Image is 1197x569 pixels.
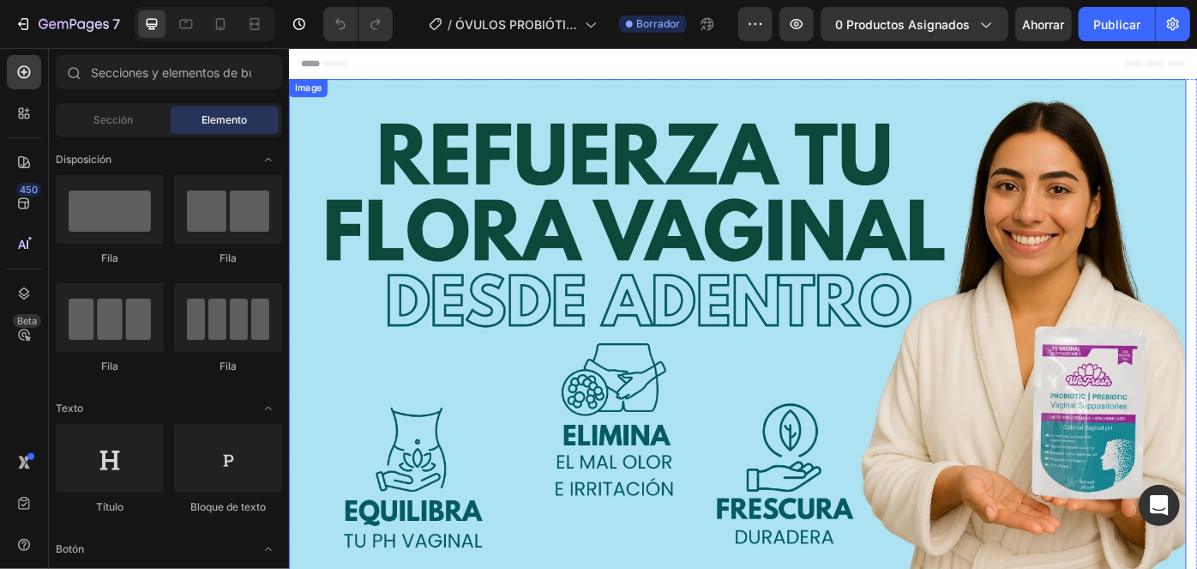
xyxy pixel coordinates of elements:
font: 7 [112,15,120,33]
font: Fila [220,251,237,264]
iframe: Área de diseño [289,48,1197,569]
button: 0 productos asignados [821,7,1008,41]
div: Abrir Intercom Messenger [1139,485,1180,526]
font: / [448,17,452,32]
div: Deshacer/Rehacer [323,7,393,41]
font: Publicar [1093,17,1140,32]
font: 0 productos asignados [835,17,970,32]
font: Botón [56,542,84,555]
input: Secciones y elementos de búsqueda [56,55,282,89]
font: Bloque de texto [190,500,266,513]
font: Fila [101,360,118,372]
font: Ahorrar [1023,17,1065,32]
font: Sección [93,113,133,126]
font: Fila [220,360,237,372]
font: Texto [56,402,83,415]
font: ÓVULOS PROBIÓTICOS- [MEDICAL_DATA] [455,17,577,68]
font: 450 [20,184,38,196]
button: Publicar [1079,7,1155,41]
button: Ahorrar [1015,7,1072,41]
font: Disposición [56,153,111,166]
span: Abrir con palanca [255,395,282,422]
font: Elemento [202,113,248,126]
font: Borrador [636,17,680,30]
span: Abrir con palanca [255,146,282,173]
font: Beta [17,315,37,327]
span: Abrir con palanca [255,536,282,563]
font: Fila [101,251,118,264]
font: Título [96,500,123,513]
button: 7 [7,7,128,41]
